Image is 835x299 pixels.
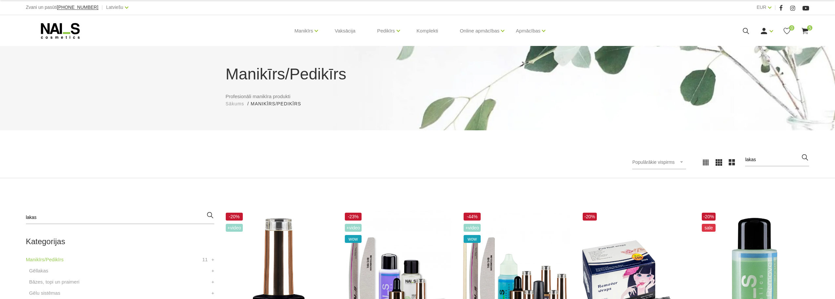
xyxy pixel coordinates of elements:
[783,27,791,35] a: 0
[745,153,809,166] input: Meklēt produktus ...
[102,3,103,11] span: |
[377,18,395,44] a: Pedikīrs
[211,267,214,275] a: +
[345,235,362,243] span: wow
[26,211,214,224] input: Meklēt produktus ...
[226,101,244,106] span: Sākums
[29,267,48,275] a: Gēllakas
[226,213,243,221] span: -20%
[295,18,313,44] a: Manikīrs
[464,213,481,221] span: -44%
[807,25,812,31] span: 5
[460,18,499,44] a: Online apmācības
[583,213,597,221] span: -20%
[26,237,214,246] h2: Kategorijas
[632,160,675,165] span: Populārākie vispirms
[516,18,540,44] a: Apmācības
[251,100,308,107] li: Manikīrs/Pedikīrs
[211,289,214,297] a: +
[775,3,776,11] span: |
[226,224,243,232] span: +Video
[211,278,214,286] a: +
[345,224,362,232] span: +Video
[702,224,716,232] span: sale
[411,15,444,47] a: Komplekti
[789,25,794,31] span: 0
[29,289,60,297] a: Gēlu sistēmas
[211,256,214,264] a: +
[345,213,362,221] span: -23%
[26,3,98,11] div: Zvani un pasūti
[464,235,481,243] span: wow
[329,15,361,47] a: Vaksācija
[801,27,809,35] a: 5
[221,62,615,107] div: Profesionāli manikīra produkti
[464,224,481,232] span: +Video
[202,256,208,264] span: 11
[26,256,64,264] a: Manikīrs/Pedikīrs
[226,62,610,86] h1: Manikīrs/Pedikīrs
[106,3,123,11] a: Latviešu
[702,213,716,221] span: -20%
[29,278,79,286] a: Bāzes, topi un praimeri
[757,3,766,11] a: EUR
[226,100,244,107] a: Sākums
[57,5,98,10] a: [PHONE_NUMBER]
